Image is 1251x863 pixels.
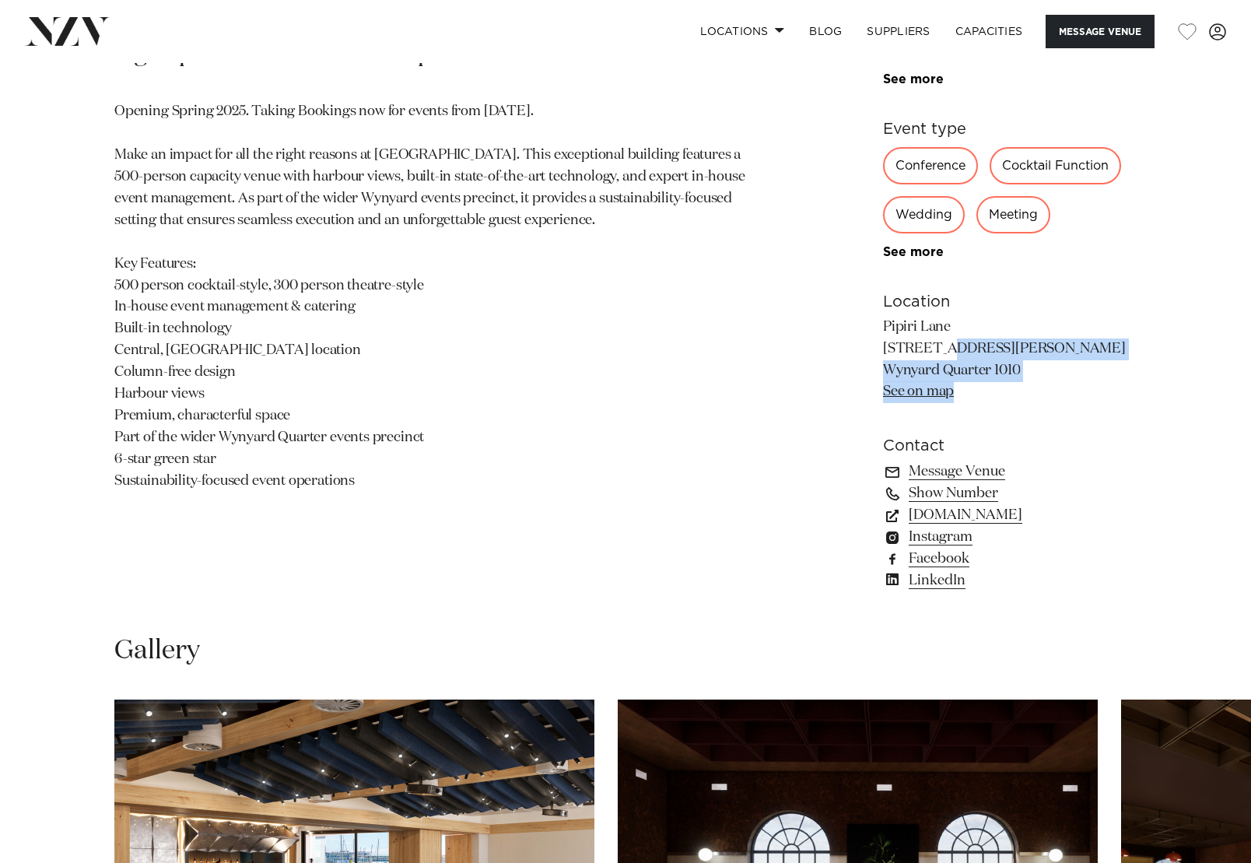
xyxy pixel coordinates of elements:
[114,633,200,668] h2: Gallery
[990,147,1121,184] div: Cocktail Function
[883,461,1137,482] a: Message Venue
[883,548,1137,570] a: Facebook
[114,101,773,492] p: Opening Spring 2025. Taking Bookings now for events from [DATE]. Make an impact for all the right...
[883,482,1137,504] a: Show Number
[943,15,1035,48] a: Capacities
[883,196,965,233] div: Wedding
[25,17,110,45] img: nzv-logo.png
[854,15,942,48] a: SUPPLIERS
[883,570,1137,591] a: LinkedIn
[976,196,1050,233] div: Meeting
[1046,15,1155,48] button: Message Venue
[883,384,954,398] a: See on map
[883,434,1137,458] h6: Contact
[883,118,1137,141] h6: Event type
[883,147,978,184] div: Conference
[883,504,1137,526] a: [DOMAIN_NAME]
[883,290,1137,314] h6: Location
[883,526,1137,548] a: Instagram
[688,15,797,48] a: Locations
[797,15,854,48] a: BLOG
[883,317,1137,404] p: Pipiri Lane [STREET_ADDRESS][PERSON_NAME] Wynyard Quarter 1010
